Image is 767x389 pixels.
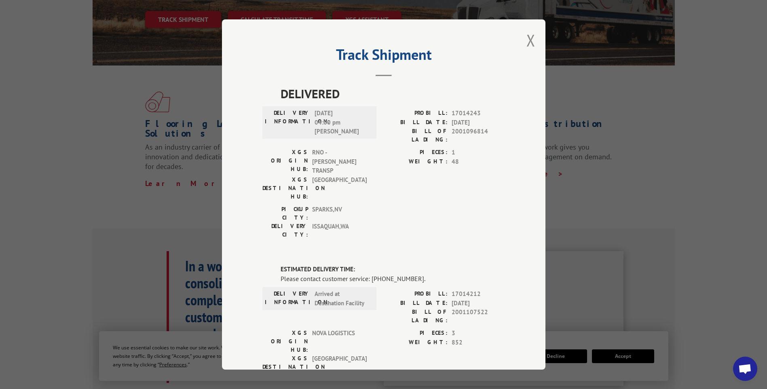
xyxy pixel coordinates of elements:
[452,118,505,127] span: [DATE]
[384,308,448,325] label: BILL OF LADING:
[384,118,448,127] label: BILL DATE:
[384,127,448,144] label: BILL OF LADING:
[315,290,369,308] span: Arrived at Destination Facility
[384,148,448,157] label: PIECES:
[262,148,308,175] label: XGS ORIGIN HUB:
[452,338,505,347] span: 852
[262,354,308,380] label: XGS DESTINATION HUB:
[452,308,505,325] span: 2001107522
[265,290,311,308] label: DELIVERY INFORMATION:
[452,299,505,308] span: [DATE]
[733,357,757,381] div: Open chat
[384,338,448,347] label: WEIGHT:
[262,329,308,354] label: XGS ORIGIN HUB:
[452,157,505,167] span: 48
[452,329,505,338] span: 3
[384,299,448,308] label: BILL DATE:
[526,30,535,51] button: Close modal
[384,329,448,338] label: PIECES:
[315,109,369,136] span: [DATE] 04:00 pm [PERSON_NAME]
[384,109,448,118] label: PROBILL:
[452,127,505,144] span: 2001096814
[281,274,505,283] div: Please contact customer service: [PHONE_NUMBER].
[265,109,311,136] label: DELIVERY INFORMATION:
[312,222,367,239] span: ISSAQUAH , WA
[312,148,367,175] span: RNO - [PERSON_NAME] TRANSP
[312,205,367,222] span: SPARKS , NV
[452,109,505,118] span: 17014243
[262,49,505,64] h2: Track Shipment
[312,354,367,380] span: [GEOGRAPHIC_DATA]
[452,148,505,157] span: 1
[262,222,308,239] label: DELIVERY CITY:
[384,290,448,299] label: PROBILL:
[384,157,448,167] label: WEIGHT:
[281,265,505,274] label: ESTIMATED DELIVERY TIME:
[262,175,308,201] label: XGS DESTINATION HUB:
[452,290,505,299] span: 17014212
[262,205,308,222] label: PICKUP CITY:
[281,85,505,103] span: DELIVERED
[312,175,367,201] span: [GEOGRAPHIC_DATA]
[312,329,367,354] span: NOVA LOGISTICS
